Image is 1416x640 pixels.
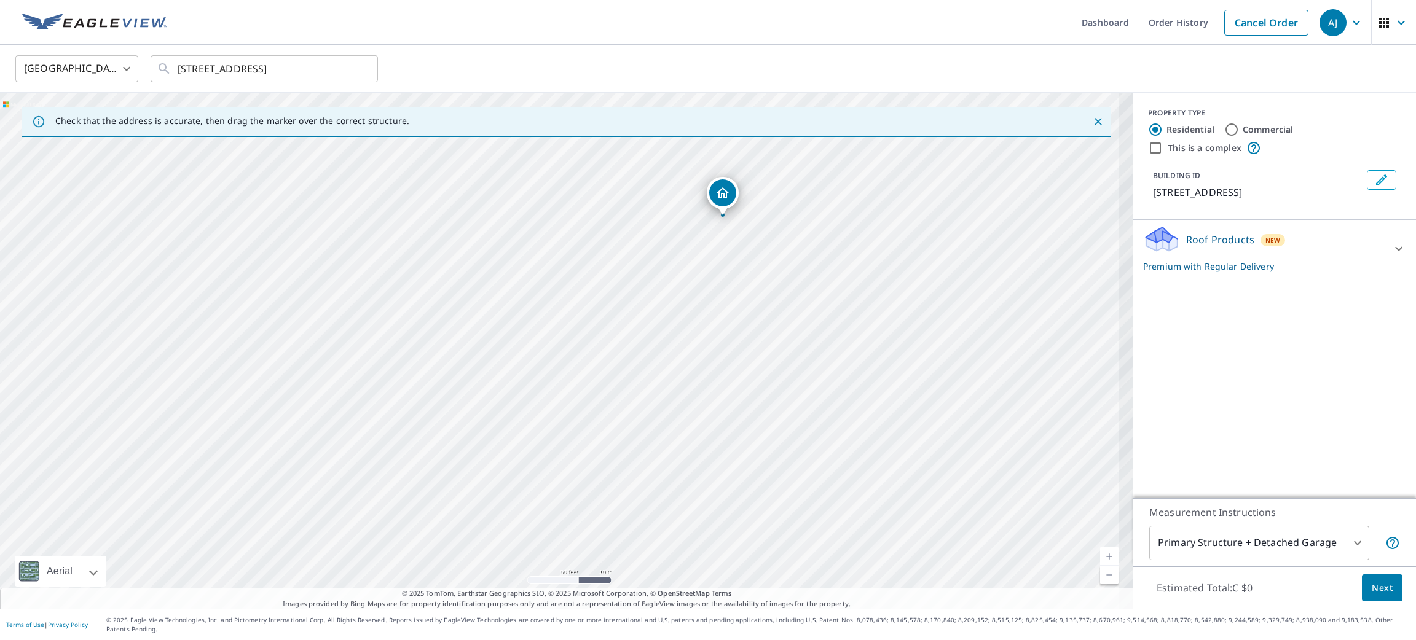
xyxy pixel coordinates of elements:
span: © 2025 TomTom, Earthstar Geographics SIO, © 2025 Microsoft Corporation, © [402,588,732,599]
input: Search by address or latitude-longitude [178,52,353,86]
p: [STREET_ADDRESS] [1153,185,1362,200]
a: Current Level 19, Zoom Out [1100,566,1119,584]
a: Privacy Policy [48,620,88,629]
button: Edit building 1 [1367,170,1396,190]
p: Roof Products [1186,232,1254,247]
div: Aerial [15,556,106,587]
button: Next [1362,574,1402,602]
span: Next [1372,580,1393,596]
span: Your report will include the primary structure and a detached garage if one exists. [1385,536,1400,550]
div: PROPERTY TYPE [1148,107,1401,119]
p: Check that the address is accurate, then drag the marker over the correct structure. [55,115,409,127]
div: Primary Structure + Detached Garage [1149,526,1369,560]
p: © 2025 Eagle View Technologies, Inc. and Pictometry International Corp. All Rights Reserved. Repo... [106,615,1410,634]
p: Estimated Total: C $0 [1147,574,1262,601]
label: This is a complex [1168,142,1241,154]
p: Measurement Instructions [1149,505,1400,520]
label: Residential [1166,123,1214,136]
a: Terms [712,588,732,598]
p: | [6,621,88,628]
button: Close [1090,114,1106,130]
label: Commercial [1243,123,1294,136]
span: New [1265,235,1281,245]
div: [GEOGRAPHIC_DATA] [15,52,138,86]
p: Premium with Regular Delivery [1143,260,1384,273]
div: Roof ProductsNewPremium with Regular Delivery [1143,225,1406,273]
a: OpenStreetMap [658,588,709,598]
a: Cancel Order [1224,10,1308,36]
img: EV Logo [22,14,167,32]
a: Terms of Use [6,620,44,629]
a: Current Level 19, Zoom In [1100,547,1119,566]
div: Dropped pin, building 1, Residential property, 290 TUSSLEWOOD TERR NW CALGARY AB T3L2W5 [707,177,739,215]
div: Aerial [43,556,76,587]
div: AJ [1320,9,1347,36]
p: BUILDING ID [1153,170,1200,181]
